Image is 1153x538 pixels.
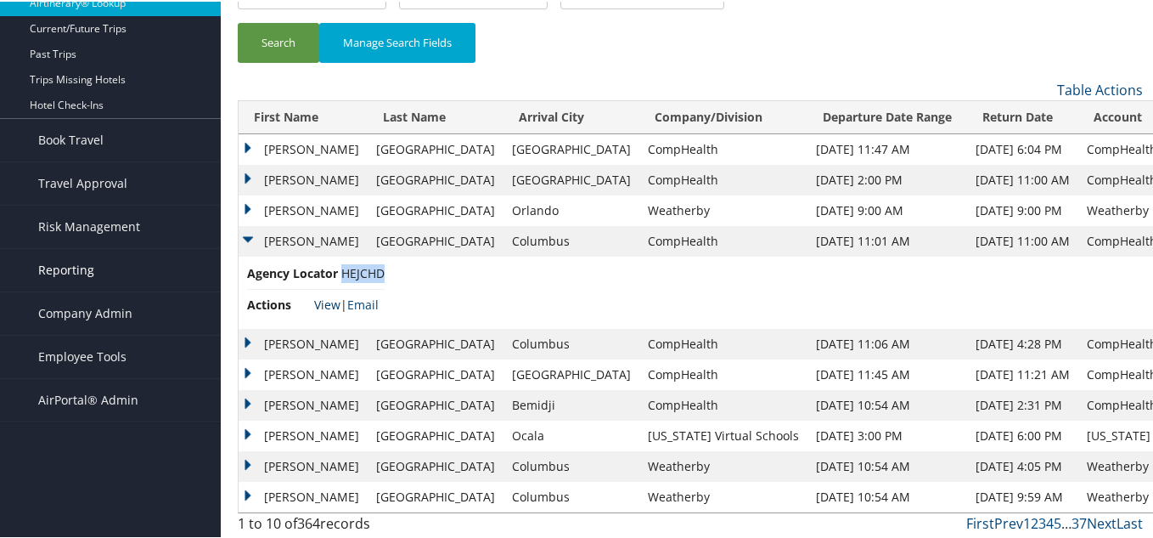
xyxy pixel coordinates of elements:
td: Columbus [503,450,639,480]
td: CompHealth [639,327,807,358]
a: Next [1087,513,1116,531]
td: CompHealth [639,224,807,255]
span: Company Admin [38,291,132,333]
a: First [966,513,994,531]
td: [GEOGRAPHIC_DATA] [503,358,639,388]
a: Prev [994,513,1023,531]
td: [GEOGRAPHIC_DATA] [368,133,503,163]
td: Ocala [503,419,639,450]
td: Weatherby [639,480,807,511]
td: [DATE] 6:04 PM [967,133,1078,163]
th: Company/Division [639,99,807,133]
td: [DATE] 11:00 AM [967,224,1078,255]
td: [PERSON_NAME] [239,419,368,450]
td: [GEOGRAPHIC_DATA] [368,358,503,388]
span: … [1061,513,1071,531]
a: 3 [1038,513,1046,531]
span: Travel Approval [38,161,127,203]
a: 4 [1046,513,1054,531]
td: [GEOGRAPHIC_DATA] [503,163,639,194]
button: Search [238,21,319,61]
span: 364 [297,513,320,531]
td: [PERSON_NAME] [239,480,368,511]
td: [DATE] 11:47 AM [807,133,967,163]
td: CompHealth [639,163,807,194]
td: Orlando [503,194,639,224]
a: Last [1116,513,1143,531]
a: 37 [1071,513,1087,531]
td: [PERSON_NAME] [239,388,368,419]
td: [DATE] 10:54 AM [807,480,967,511]
a: 2 [1031,513,1038,531]
td: [DATE] 2:00 PM [807,163,967,194]
span: Book Travel [38,117,104,160]
td: [PERSON_NAME] [239,327,368,358]
td: [DATE] 2:31 PM [967,388,1078,419]
td: [GEOGRAPHIC_DATA] [368,194,503,224]
td: [GEOGRAPHIC_DATA] [368,163,503,194]
td: CompHealth [639,358,807,388]
td: [PERSON_NAME] [239,163,368,194]
th: Last Name: activate to sort column ascending [368,99,503,133]
td: [US_STATE] Virtual Schools [639,419,807,450]
td: [PERSON_NAME] [239,450,368,480]
td: [GEOGRAPHIC_DATA] [503,133,639,163]
td: [PERSON_NAME] [239,194,368,224]
td: [GEOGRAPHIC_DATA] [368,327,503,358]
span: | [314,295,379,311]
td: [DATE] 3:00 PM [807,419,967,450]
span: Reporting [38,247,94,290]
td: [DATE] 4:05 PM [967,450,1078,480]
span: Employee Tools [38,334,127,377]
button: Manage Search Fields [319,21,475,61]
span: Risk Management [38,204,140,246]
a: 5 [1054,513,1061,531]
a: Email [347,295,379,311]
td: [DATE] 10:54 AM [807,450,967,480]
td: CompHealth [639,388,807,419]
td: [DATE] 4:28 PM [967,327,1078,358]
td: [PERSON_NAME] [239,358,368,388]
th: Arrival City: activate to sort column ascending [503,99,639,133]
td: [PERSON_NAME] [239,224,368,255]
span: Actions [247,294,311,313]
td: Columbus [503,327,639,358]
td: [GEOGRAPHIC_DATA] [368,224,503,255]
td: [DATE] 6:00 PM [967,419,1078,450]
td: [DATE] 11:01 AM [807,224,967,255]
th: Return Date: activate to sort column ascending [967,99,1078,133]
td: Columbus [503,480,639,511]
td: [DATE] 10:54 AM [807,388,967,419]
td: Weatherby [639,450,807,480]
td: Bemidji [503,388,639,419]
td: Columbus [503,224,639,255]
a: 1 [1023,513,1031,531]
a: View [314,295,340,311]
td: [DATE] 9:00 PM [967,194,1078,224]
td: [GEOGRAPHIC_DATA] [368,480,503,511]
td: [DATE] 9:59 AM [967,480,1078,511]
span: AirPortal® Admin [38,377,138,420]
td: Weatherby [639,194,807,224]
td: [DATE] 11:06 AM [807,327,967,358]
td: [GEOGRAPHIC_DATA] [368,419,503,450]
span: Agency Locator [247,263,338,281]
td: [PERSON_NAME] [239,133,368,163]
td: [DATE] 11:45 AM [807,358,967,388]
td: CompHealth [639,133,807,163]
a: Table Actions [1057,79,1143,98]
td: [DATE] 9:00 AM [807,194,967,224]
span: HEJCHD [341,263,385,280]
th: First Name: activate to sort column ascending [239,99,368,133]
td: [GEOGRAPHIC_DATA] [368,450,503,480]
th: Departure Date Range: activate to sort column ascending [807,99,967,133]
td: [GEOGRAPHIC_DATA] [368,388,503,419]
td: [DATE] 11:00 AM [967,163,1078,194]
td: [DATE] 11:21 AM [967,358,1078,388]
